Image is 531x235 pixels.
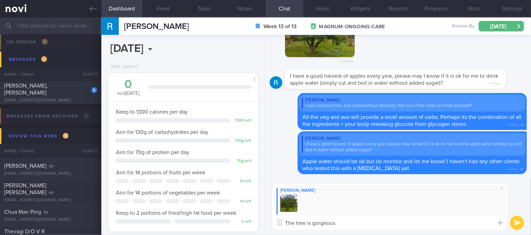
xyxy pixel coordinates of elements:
[91,87,97,93] div: 6
[302,136,523,142] div: [PERSON_NAME]
[277,188,503,194] div: [PERSON_NAME]
[4,209,41,215] span: Chua Man Ping
[116,129,208,135] span: Aim for 130g of carbohydrates per day
[108,65,138,70] div: Diet (Daily)
[116,190,220,196] span: Aim for 14 portions of vegetables per week
[264,23,297,30] strong: Week 13 of 13
[4,198,97,203] div: [EMAIL_ADDRESS][DOMAIN_NAME]
[5,112,91,121] div: Messages from Archived
[234,118,251,123] div: 1300 left
[7,131,70,141] div: Review this week
[234,159,251,164] div: 70 g left
[280,195,298,212] img: Replying to photo by Rebecca Goh
[234,219,251,225] div: 2 left
[124,22,189,31] span: [PERSON_NAME]
[302,103,523,109] div: I was surprised too. Just salad without dressing. Not sure if the carbs are from avocado?
[4,183,46,195] span: [PERSON_NAME] [PERSON_NAME]
[479,21,524,31] button: [DATE]
[302,142,523,153] div: I have a good harvest of apples every year, please may I know if it is ok for me to drink apple w...
[116,210,236,216] span: Keep to 2 portions of fried/high fat food per week
[452,23,475,30] span: Review By
[4,217,97,222] div: [EMAIL_ADDRESS][DOMAIN_NAME]
[116,150,189,155] span: Aim for 70g of protein per day
[234,179,251,184] div: 14 left
[74,144,101,158] div: Chats
[7,55,49,64] div: Messages
[4,171,97,176] div: [EMAIL_ADDRESS][DOMAIN_NAME]
[302,159,520,171] span: Apple water should be ok but do monitor and let me know! I haven't had any other clients who test...
[234,199,251,204] div: 14 left
[234,138,251,144] div: 130 g left
[115,78,141,91] div: 0
[507,121,518,127] span: 6:59pm
[507,165,518,172] span: 6:59pm
[302,114,521,127] span: All the veg and avo will provide a small amount of carbs. Perhaps its the combination of all the ...
[319,23,385,30] span: MAGNUM-ONGOING-CARE
[74,67,101,81] div: Chats
[290,73,498,86] span: I have a good harvest of apples every year, please may I know if it is ok for me to drink apple w...
[4,98,97,103] div: [EMAIL_ADDRESS][DOMAIN_NAME]
[342,57,353,64] span: 6:54pm
[84,113,90,119] span: 0
[302,98,523,103] div: [PERSON_NAME]
[4,83,48,96] span: [PERSON_NAME], [PERSON_NAME]
[4,163,46,169] span: [PERSON_NAME]
[116,109,188,115] span: Keep to 1300 calories per day
[63,133,69,139] span: 5
[41,56,47,62] span: 1
[115,78,141,97] div: kcal [DATE]
[116,170,205,175] span: Aim for 14 portions of fruits per week
[490,79,501,86] span: 6:57pm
